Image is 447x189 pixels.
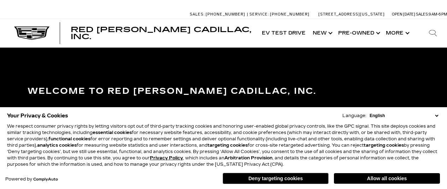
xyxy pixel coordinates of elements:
strong: targeting cookies [207,143,248,148]
span: [PHONE_NUMBER] [206,12,245,17]
span: Sales: [190,12,205,17]
span: Open [DATE] [392,12,415,17]
strong: analytics cookies [37,143,77,148]
a: Privacy Policy [150,156,183,160]
strong: targeting cookies [364,143,404,148]
a: Sales: [PHONE_NUMBER] [190,12,247,16]
span: [PHONE_NUMBER] [270,12,310,17]
select: Language Select [368,112,440,119]
strong: Arbitration Provision [224,156,272,160]
span: Your Privacy & Cookies [7,111,68,121]
button: Allow all cookies [334,173,440,184]
button: More [382,19,412,47]
span: Sales: [416,12,429,17]
span: Service: [249,12,269,17]
div: Powered by [5,177,58,182]
h3: Welcome to Red [PERSON_NAME] Cadillac, Inc. [28,84,420,98]
a: [STREET_ADDRESS][US_STATE] [318,12,385,17]
a: Red [PERSON_NAME] Cadillac, Inc. [71,26,251,40]
p: We respect consumer privacy rights by letting visitors opt out of third-party tracking cookies an... [7,123,440,167]
div: Language: [342,114,366,118]
img: Cadillac Dark Logo with Cadillac White Text [14,26,49,40]
a: Pre-Owned [335,19,382,47]
strong: essential cookies [93,130,132,135]
a: ComplyAuto [33,177,58,182]
span: Red [PERSON_NAME] Cadillac, Inc. [71,25,251,41]
strong: functional cookies [48,136,90,141]
a: New [309,19,335,47]
a: Service: [PHONE_NUMBER] [247,12,311,16]
span: 9 AM-6 PM [429,12,447,17]
button: Deny targeting cookies [223,173,329,184]
a: EV Test Drive [258,19,309,47]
